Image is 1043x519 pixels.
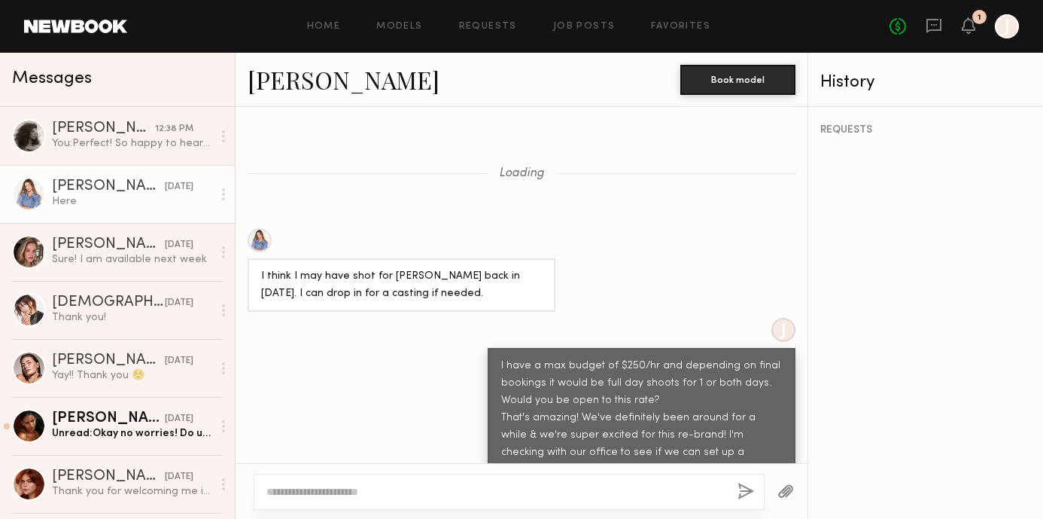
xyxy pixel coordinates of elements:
[501,358,782,496] div: I have a max budget of $250/hr and depending on final bookings it would be full day shoots for 1 ...
[52,194,212,209] div: Here
[52,484,212,499] div: Thank you for welcoming me in [DATE]! I hope to hear from you soon 💞
[820,74,1031,91] div: History
[165,412,193,426] div: [DATE]
[155,122,193,136] div: 12:38 PM
[261,268,542,303] div: I think I may have shot for [PERSON_NAME] back in [DATE]. I can drop in for a casting if needed.
[52,411,165,426] div: [PERSON_NAME]
[52,368,212,383] div: Yay!! Thank you ☺️
[165,354,193,368] div: [DATE]
[165,470,193,484] div: [DATE]
[12,70,92,87] span: Messages
[376,22,422,32] a: Models
[52,252,212,267] div: Sure! I am available next week
[680,65,795,95] button: Book model
[307,22,341,32] a: Home
[52,179,165,194] div: [PERSON_NAME]
[52,237,165,252] div: [PERSON_NAME]
[52,469,165,484] div: [PERSON_NAME]
[995,14,1019,38] a: J
[165,180,193,194] div: [DATE]
[52,121,155,136] div: [PERSON_NAME]
[52,353,165,368] div: [PERSON_NAME]
[499,167,544,180] span: Loading
[52,426,212,441] div: Unread: Okay no worries! Do u have any possible dates?
[165,238,193,252] div: [DATE]
[248,63,439,96] a: [PERSON_NAME]
[52,136,212,151] div: You: Perfect! So happy to hear everything went great! We've moved the shoot to give us a bit more...
[978,14,981,22] div: 1
[52,295,165,310] div: [DEMOGRAPHIC_DATA][PERSON_NAME]
[459,22,517,32] a: Requests
[165,296,193,310] div: [DATE]
[680,72,795,85] a: Book model
[651,22,710,32] a: Favorites
[553,22,616,32] a: Job Posts
[52,310,212,325] div: Thank you!
[820,125,1031,136] div: REQUESTS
